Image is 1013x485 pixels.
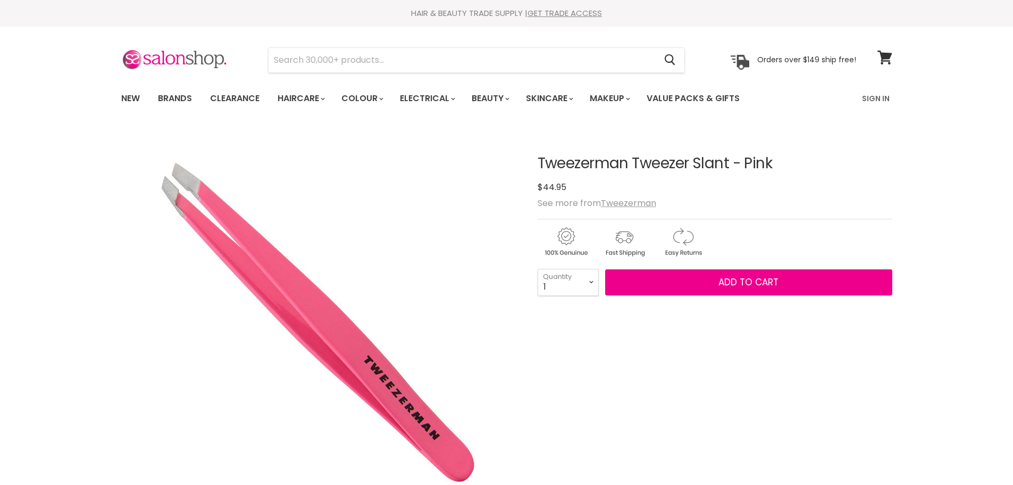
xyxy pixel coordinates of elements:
[538,269,599,295] select: Quantity
[596,226,652,258] img: shipping.gif
[202,87,267,110] a: Clearance
[270,87,331,110] a: Haircare
[113,87,148,110] a: New
[856,87,896,110] a: Sign In
[538,197,656,209] span: See more from
[269,48,656,72] input: Search
[655,226,711,258] img: returns.gif
[150,87,200,110] a: Brands
[108,83,906,114] nav: Main
[538,181,566,193] span: $44.95
[538,155,892,172] h1: Tweezerman Tweezer Slant - Pink
[601,197,656,209] a: Tweezerman
[582,87,637,110] a: Makeup
[268,47,685,73] form: Product
[108,8,906,19] div: HAIR & BEAUTY TRADE SUPPLY |
[639,87,748,110] a: Value Packs & Gifts
[757,55,856,64] p: Orders over $149 ship free!
[656,48,684,72] button: Search
[464,87,516,110] a: Beauty
[392,87,462,110] a: Electrical
[605,269,892,296] button: Add to cart
[528,7,602,19] a: GET TRADE ACCESS
[518,87,580,110] a: Skincare
[333,87,390,110] a: Colour
[538,226,594,258] img: genuine.gif
[113,83,802,114] ul: Main menu
[718,276,778,289] span: Add to cart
